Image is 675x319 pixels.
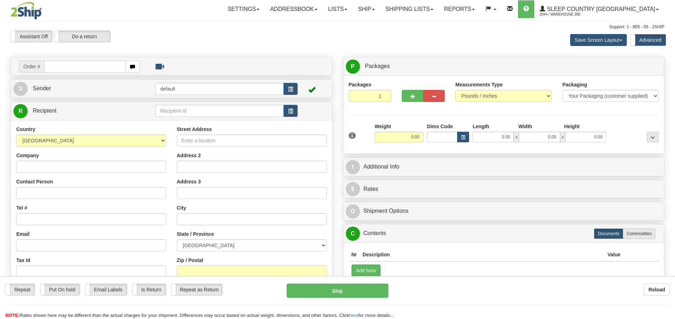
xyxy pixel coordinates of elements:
label: Put On hold [40,284,80,295]
span: $ [346,182,360,196]
label: State / Province [177,230,214,238]
span: O [346,204,360,218]
label: Country [16,126,35,133]
a: Reports [439,0,480,18]
button: Ship [287,284,388,298]
a: Shipping lists [380,0,439,18]
label: Do a return [54,31,110,42]
a: Ship [353,0,380,18]
label: Street Address [177,126,212,133]
label: Documents [594,228,623,239]
label: Is Return [133,284,166,295]
label: Email Labels [85,284,127,295]
th: Description [360,248,604,261]
input: Sender Id [156,83,284,95]
button: Reload [644,284,670,296]
label: Company [16,152,39,159]
iframe: chat widget [659,123,674,195]
label: Zip / Postal [177,257,203,264]
span: x [560,132,565,142]
a: $Rates [346,182,662,196]
span: Order # [19,61,44,73]
label: Commodities [623,228,656,239]
span: C [346,227,360,241]
label: Dims Code [427,123,453,130]
a: Sleep Country [GEOGRAPHIC_DATA] 2044 / Warehouse 390 [534,0,664,18]
a: S Sender [13,81,156,96]
label: Packages [349,81,372,88]
span: 2044 / Warehouse 390 [540,11,593,18]
label: Advanced [631,34,666,46]
a: here [349,313,359,318]
span: Sleep Country [GEOGRAPHIC_DATA] [545,6,655,12]
span: S [13,82,28,96]
img: logo2044.jpg [11,2,42,19]
label: Assistant Off [11,31,52,42]
label: Measurements Type [455,81,503,88]
label: Weight [375,123,391,130]
a: IAdditional Info [346,160,662,174]
a: Lists [323,0,353,18]
a: P Packages [346,59,662,74]
a: Addressbook [265,0,323,18]
span: x [514,132,519,142]
label: Address 3 [177,178,201,185]
label: Contact Person [16,178,53,185]
label: Address 2 [177,152,201,159]
span: Packages [365,63,390,69]
span: I [346,160,360,174]
span: R [13,104,28,118]
label: Tax Id [16,257,30,264]
span: Sender [33,85,51,91]
label: Width [518,123,532,130]
th: Nr [349,248,360,261]
span: 1 [349,132,356,139]
a: Settings [222,0,265,18]
a: R Recipient [13,104,140,118]
label: Height [564,123,580,130]
button: Save Screen Layout [570,34,627,46]
label: Email [16,230,29,238]
span: P [346,59,360,74]
a: OShipment Options [346,204,662,218]
label: City [177,204,186,211]
div: ... [647,132,659,142]
input: Recipient Id [156,105,284,117]
div: Support: 1 - 855 - 55 - 2SHIP [11,24,664,30]
a: CContents [346,226,662,241]
label: Repeat [6,284,35,295]
label: Tel # [16,204,27,211]
label: Packaging [562,81,587,88]
label: Repeat as Return [171,284,222,295]
th: Value [604,248,623,261]
span: NOTE: [5,313,19,318]
b: Reload [648,287,665,292]
input: Enter a location [177,135,327,147]
button: Add New [351,264,381,277]
span: Recipient [33,108,56,114]
label: Length [473,123,489,130]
